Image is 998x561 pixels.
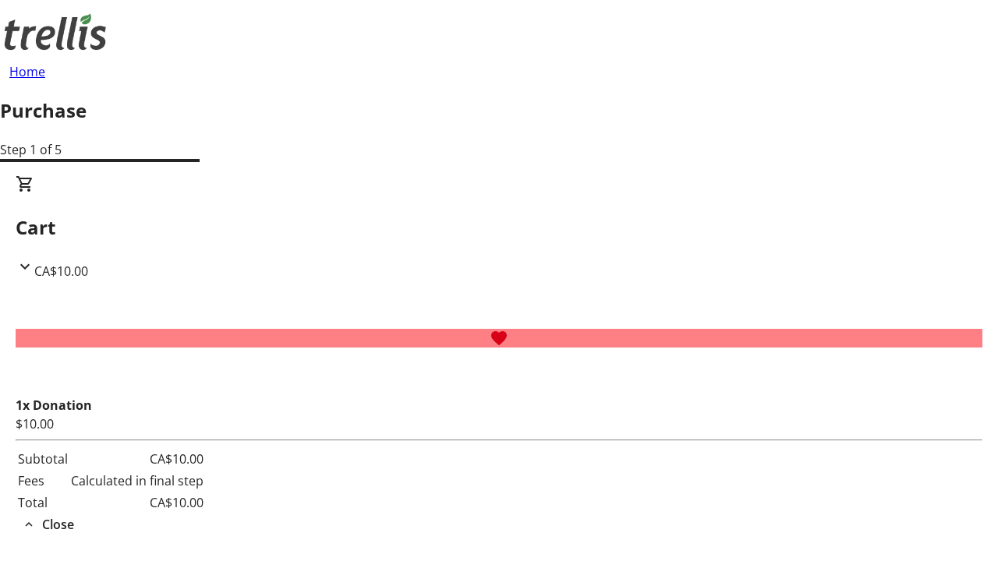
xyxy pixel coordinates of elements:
div: CartCA$10.00 [16,175,982,280]
td: Calculated in final step [70,471,204,491]
td: Total [17,492,69,513]
td: Subtotal [17,449,69,469]
h2: Cart [16,213,982,242]
td: Fees [17,471,69,491]
td: CA$10.00 [70,492,204,513]
span: Close [42,515,74,534]
div: $10.00 [16,415,982,433]
span: CA$10.00 [34,263,88,280]
button: Close [16,515,80,534]
div: CartCA$10.00 [16,280,982,535]
td: CA$10.00 [70,449,204,469]
strong: 1x Donation [16,397,92,414]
